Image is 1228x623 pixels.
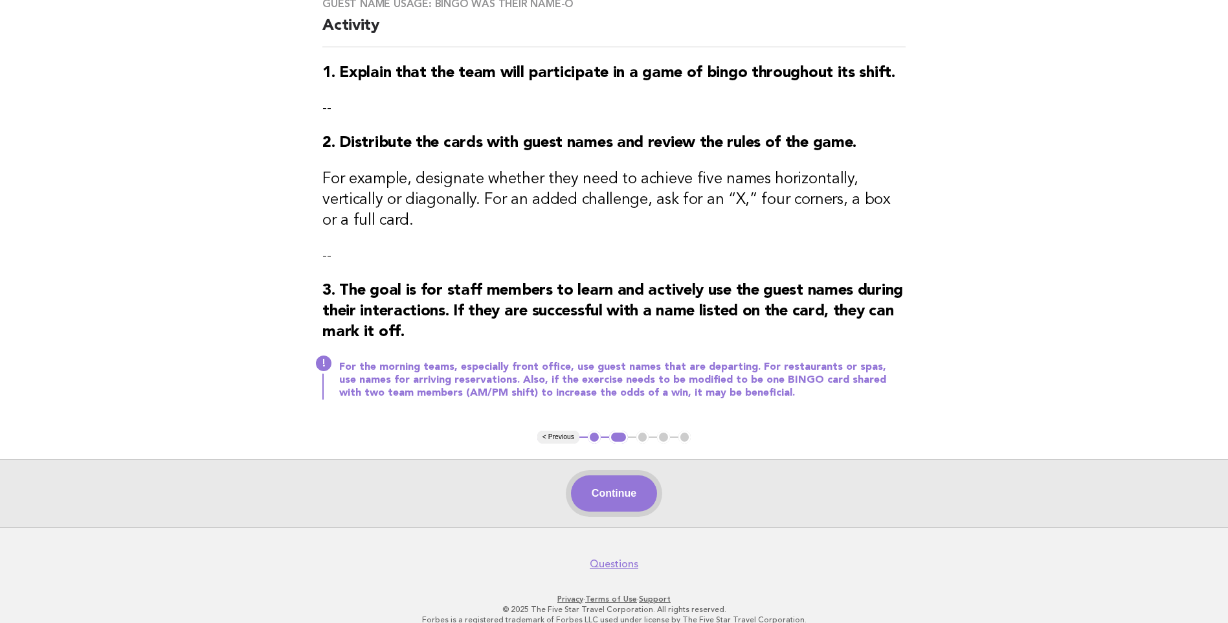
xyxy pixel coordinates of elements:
[588,431,601,444] button: 1
[537,431,579,444] button: < Previous
[571,475,657,512] button: Continue
[322,247,906,265] p: --
[639,595,671,604] a: Support
[322,135,856,151] strong: 2. Distribute the cards with guest names and review the rules of the game.
[590,558,638,571] a: Questions
[218,604,1010,615] p: © 2025 The Five Star Travel Corporation. All rights reserved.
[322,16,906,47] h2: Activity
[322,283,903,340] strong: 3. The goal is for staff members to learn and actively use the guest names during their interacti...
[322,99,906,117] p: --
[322,65,895,81] strong: 1. Explain that the team will participate in a game of bingo throughout its shift.
[557,595,583,604] a: Privacy
[609,431,628,444] button: 2
[322,169,906,231] h3: For example, designate whether they need to achieve five names horizontally, vertically or diagon...
[218,594,1010,604] p: · ·
[585,595,637,604] a: Terms of Use
[339,361,906,400] p: For the morning teams, especially front office, use guest names that are departing. For restauran...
